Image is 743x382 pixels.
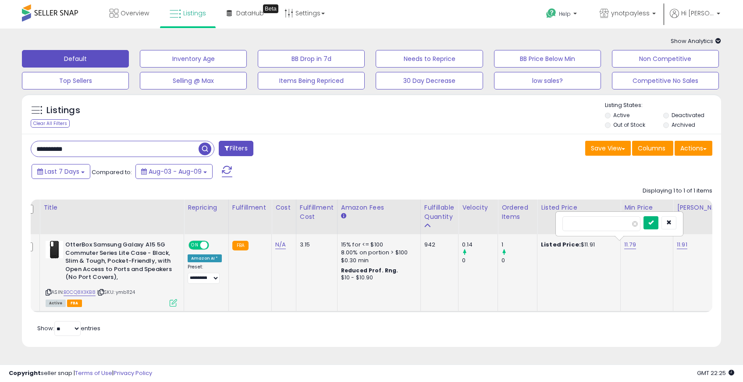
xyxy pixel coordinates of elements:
span: ynotpayless [611,9,650,18]
div: Amazon AI * [188,254,222,262]
div: $11.91 [541,241,614,249]
div: Displaying 1 to 1 of 1 items [643,187,712,195]
span: FBA [67,300,82,307]
div: 0.14 [462,241,498,249]
span: Last 7 Days [45,167,79,176]
button: Last 7 Days [32,164,90,179]
div: 0 [501,257,537,264]
span: Show Analytics [671,37,721,45]
span: 2025-08-17 22:25 GMT [697,369,734,377]
button: Needs to Reprice [376,50,483,68]
div: Fulfillment [232,203,268,212]
a: Privacy Policy [114,369,152,377]
span: Aug-03 - Aug-09 [149,167,202,176]
b: Listed Price: [541,240,581,249]
div: Cost [275,203,292,212]
button: BB Price Below Min [494,50,601,68]
div: Min Price [624,203,669,212]
a: Terms of Use [75,369,112,377]
span: Columns [638,144,665,153]
img: 21Gau-XFgdL._SL40_.jpg [46,241,63,258]
div: $0.30 min [341,257,414,264]
button: BB Drop in 7d [258,50,365,68]
a: N/A [275,240,286,249]
button: 30 Day Decrease [376,72,483,89]
button: Default [22,50,129,68]
button: Filters [219,141,253,156]
div: 1 [501,241,537,249]
div: Title [43,203,180,212]
b: OtterBox Samsung Galaxy A15 5G Commuter Series Lite Case - Black, Slim & Tough, Pocket-Friendly, ... [65,241,172,284]
strong: Copyright [9,369,41,377]
button: Actions [675,141,712,156]
label: Archived [672,121,695,129]
span: Overview [121,9,149,18]
div: 8.00% on portion > $100 [341,249,414,257]
div: Clear All Filters [31,119,70,128]
div: seller snap | | [9,369,152,378]
span: Listings [183,9,206,18]
span: | SKU: ymb1124 [97,289,135,296]
div: 3.15 [300,241,331,249]
div: $10 - $10.90 [341,274,414,282]
button: Top Sellers [22,72,129,89]
span: All listings currently available for purchase on Amazon [46,300,66,307]
div: [PERSON_NAME] [677,203,729,212]
button: Inventory Age [140,50,247,68]
a: 11.79 [624,240,636,249]
small: Amazon Fees. [341,212,346,220]
button: low sales? [494,72,601,89]
span: Help [559,10,571,18]
a: Help [539,1,586,29]
div: 942 [424,241,451,249]
div: 15% for <= $100 [341,241,414,249]
button: Columns [632,141,673,156]
span: Show: entries [37,324,100,332]
b: Reduced Prof. Rng. [341,267,398,274]
h5: Listings [46,104,80,117]
div: Preset: [188,264,222,284]
small: FBA [232,241,249,250]
span: DataHub [236,9,264,18]
div: Fulfillable Quantity [424,203,455,221]
button: Save View [585,141,631,156]
span: Compared to: [92,168,132,176]
i: Get Help [546,8,557,19]
div: Tooltip anchor [263,4,278,13]
div: Ordered Items [501,203,533,221]
a: Hi [PERSON_NAME] [670,9,720,29]
button: Competitive No Sales [612,72,719,89]
p: Listing States: [605,101,721,110]
label: Deactivated [672,111,704,119]
div: Fulfillment Cost [300,203,334,221]
div: Repricing [188,203,225,212]
label: Out of Stock [613,121,645,129]
a: B0CQ8X3KB8 [64,289,96,296]
div: ASIN: [46,241,177,306]
div: Listed Price [541,203,617,212]
a: 11.91 [677,240,687,249]
span: OFF [208,242,222,249]
button: Items Being Repriced [258,72,365,89]
span: ON [189,242,200,249]
label: Active [613,111,629,119]
button: Selling @ Max [140,72,247,89]
div: Velocity [462,203,494,212]
span: Hi [PERSON_NAME] [681,9,714,18]
div: Amazon Fees [341,203,417,212]
button: Aug-03 - Aug-09 [135,164,213,179]
button: Non Competitive [612,50,719,68]
div: 0 [462,257,498,264]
